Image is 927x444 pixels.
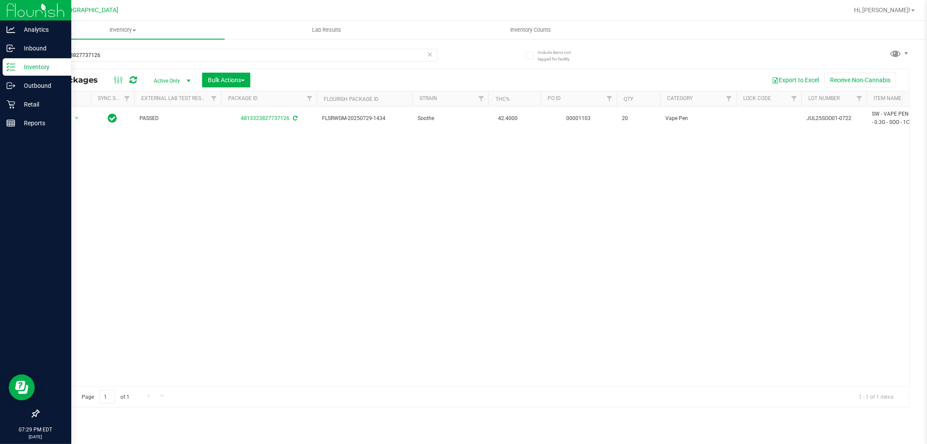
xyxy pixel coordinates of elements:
[7,25,15,34] inline-svg: Analytics
[292,115,297,121] span: Sync from Compliance System
[494,112,522,125] span: 42.4000
[9,374,35,401] iframe: Resource center
[207,91,221,106] a: Filter
[15,43,67,53] p: Inbound
[667,95,693,101] a: Category
[7,81,15,90] inline-svg: Outbound
[743,95,771,101] a: Lock Code
[602,91,617,106] a: Filter
[21,21,225,39] a: Inventory
[766,73,824,87] button: Export to Excel
[538,49,581,62] span: Include items not tagged for facility
[208,77,245,83] span: Bulk Actions
[4,434,67,440] p: [DATE]
[98,95,131,101] a: Sync Status
[15,99,67,110] p: Retail
[15,24,67,35] p: Analytics
[225,21,429,39] a: Lab Results
[302,91,317,106] a: Filter
[300,26,353,34] span: Lab Results
[322,114,407,123] span: FLSRWGM-20250729-1434
[665,114,731,123] span: Vape Pen
[427,49,433,60] span: Clear
[7,63,15,71] inline-svg: Inventory
[4,426,67,434] p: 07:29 PM EDT
[45,75,106,85] span: All Packages
[38,49,437,62] input: Search Package ID, Item Name, SKU, Lot or Part Number...
[418,114,483,123] span: Soothe
[15,118,67,128] p: Reports
[21,26,225,34] span: Inventory
[202,73,250,87] button: Bulk Actions
[120,91,134,106] a: Filter
[7,100,15,109] inline-svg: Retail
[15,80,67,91] p: Outbound
[567,115,591,121] a: 00001103
[7,44,15,53] inline-svg: Inbound
[228,95,258,101] a: Package ID
[324,96,379,102] a: Flourish Package ID
[852,91,867,106] a: Filter
[807,114,861,123] span: JUL25SOO01-0722
[71,112,82,124] span: select
[824,73,896,87] button: Receive Non-Cannabis
[100,390,115,404] input: 1
[59,7,119,14] span: [GEOGRAPHIC_DATA]
[419,95,437,101] a: Strain
[622,114,655,123] span: 20
[495,96,510,102] a: THC%
[15,62,67,72] p: Inventory
[722,91,736,106] a: Filter
[140,114,216,123] span: PASSED
[74,390,137,404] span: Page of 1
[624,96,633,102] a: Qty
[429,21,632,39] a: Inventory Counts
[474,91,488,106] a: Filter
[852,390,900,403] span: 1 - 1 of 1 items
[108,112,117,124] span: In Sync
[498,26,563,34] span: Inventory Counts
[7,119,15,127] inline-svg: Reports
[548,95,561,101] a: PO ID
[787,91,801,106] a: Filter
[874,95,901,101] a: Item Name
[141,95,209,101] a: External Lab Test Result
[808,95,840,101] a: Lot Number
[241,115,289,121] a: 4813323827737126
[854,7,910,13] span: Hi, [PERSON_NAME]!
